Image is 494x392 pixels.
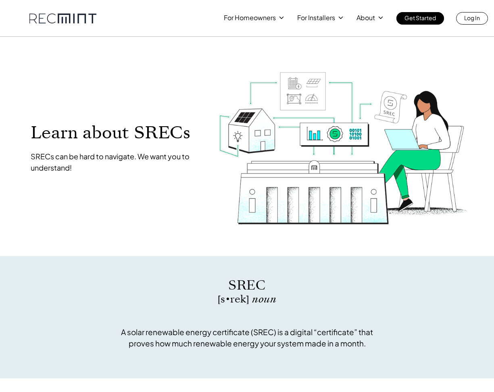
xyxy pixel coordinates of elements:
p: Log In [464,12,480,23]
p: [s • rek] [116,294,378,304]
p: A solar renewable energy certificate (SREC) is a digital “certificate” that proves how much renew... [116,326,378,349]
p: SREC [116,276,378,294]
p: Learn about SRECs [31,123,202,142]
p: Get Started [404,12,436,23]
p: For Homeowners [224,12,276,23]
a: Get Started [396,12,444,25]
p: About [356,12,375,23]
p: For Installers [297,12,335,23]
span: noun [252,292,276,306]
p: SRECs can be hard to navigate. We want you to understand! [31,151,202,173]
a: Log In [456,12,488,25]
